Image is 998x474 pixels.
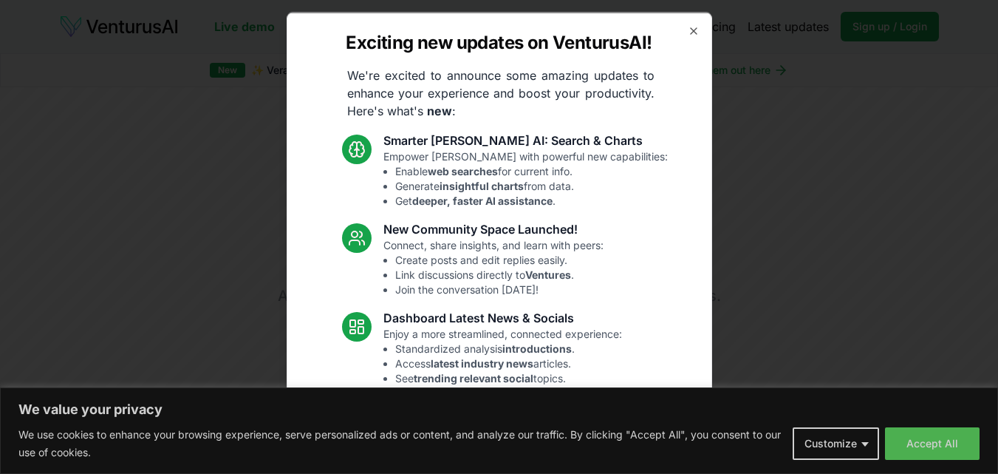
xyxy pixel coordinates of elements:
li: See topics. [395,370,622,385]
strong: latest industry news [431,356,533,369]
li: Link discussions directly to . [395,267,604,282]
li: Fixed mobile chat & sidebar glitches. [395,444,624,459]
p: We're excited to announce some amazing updates to enhance your experience and boost your producti... [335,66,666,119]
h3: New Community Space Launched! [383,220,604,237]
strong: deeper, faster AI assistance [412,194,553,206]
li: Create posts and edit replies easily. [395,252,604,267]
strong: Ventures [525,268,571,280]
li: Enable for current info. [395,163,668,178]
li: Generate from data. [395,178,668,193]
li: Standardized analysis . [395,341,622,356]
h3: Smarter [PERSON_NAME] AI: Search & Charts [383,131,668,149]
li: Get . [395,193,668,208]
h3: Fixes and UI Polish [383,397,624,415]
li: Resolved [PERSON_NAME] chart loading issue. [395,430,624,444]
li: Enhanced overall UI consistency. [395,459,624,474]
strong: trending relevant social [414,371,533,384]
p: Smoother performance and improved usability: [383,415,624,474]
p: Connect, share insights, and learn with peers: [383,237,604,297]
li: Access articles. [395,356,622,370]
h2: Exciting new updates on VenturusAI! [346,30,652,54]
li: Join the conversation [DATE]! [395,282,604,297]
p: Enjoy a more streamlined, connected experience: [383,326,622,385]
strong: introductions [502,342,572,354]
strong: insightful charts [440,179,524,192]
strong: new [427,103,452,118]
h3: Dashboard Latest News & Socials [383,308,622,326]
p: Empower [PERSON_NAME] with powerful new capabilities: [383,149,668,208]
strong: web searches [428,164,498,177]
